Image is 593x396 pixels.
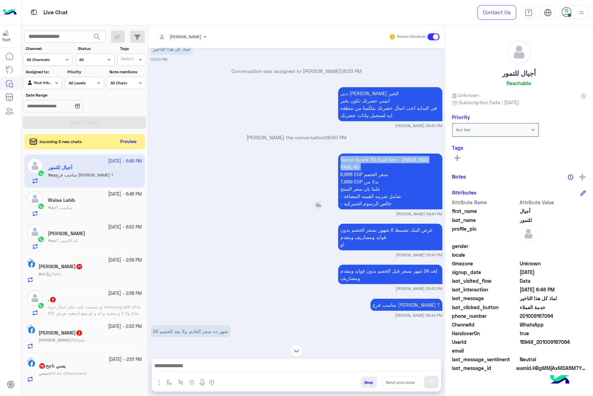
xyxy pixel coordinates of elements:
span: خدمة العملاء [520,304,586,311]
span: Unknown [452,91,479,99]
span: profile_pic [452,225,519,241]
small: [DATE] - 2:51 PM [109,356,142,363]
span: 2 [520,321,586,328]
span: timezone [452,260,519,267]
span: Data [46,271,61,277]
span: locale [452,251,519,258]
b: : [39,337,72,343]
img: send voice note [198,379,206,387]
a: Contact Us [478,5,517,20]
small: [PERSON_NAME] 06:41 PM [396,211,442,217]
span: [PERSON_NAME] [39,337,71,343]
span: null [520,251,586,258]
h5: Mahmoud Salman [39,330,83,336]
img: defaultAdmin.png [520,225,537,242]
span: ايه الانسب ؟ [56,238,78,243]
small: [DATE] - 2:58 PM [108,290,142,297]
span: 15948_201009167064 [520,338,586,346]
span: 3 [76,330,82,336]
h5: Kareem [48,231,85,237]
small: [DATE] - 2:59 PM [108,257,142,264]
small: Human Handover [397,34,426,40]
img: select flow [166,380,172,385]
small: [PERSON_NAME] 06:43 PM [396,252,442,258]
div: Select [120,56,133,64]
label: Channel: [26,46,72,52]
span: last_name [452,216,519,224]
h5: أجيال للتمور [503,69,536,77]
span: Unknown [520,260,586,267]
span: search [93,33,101,41]
span: last_message [452,295,519,302]
h5: Walaa Labib [48,197,75,203]
small: [DATE] - 2:53 PM [108,323,142,330]
b: : [39,271,46,277]
span: يسي [39,371,47,376]
img: Facebook [28,261,35,268]
button: Apply Filters [23,116,146,129]
span: Attribute Name [452,199,519,206]
img: scroll [291,345,303,357]
img: tab [30,8,38,17]
img: add [579,174,586,180]
span: last_message_sentiment [452,356,519,363]
img: WhatsApp [38,302,44,309]
h5: يسي ناجح [39,363,66,369]
p: Conversation was assigned to [PERSON_NAME] [151,67,442,75]
span: gender [452,242,519,250]
span: signup_date [452,269,519,276]
span: null [520,242,586,250]
span: null [520,347,586,354]
p: 15/10/2025, 6:44 PM [371,299,442,311]
b: : [48,304,50,310]
span: 06:40 PM [325,134,347,140]
button: Send and close [382,377,419,388]
button: select flow [164,377,175,388]
span: لماذ كل هذا التاخير [520,295,586,302]
span: first_name [452,207,519,215]
p: [PERSON_NAME] the conversation [151,134,442,141]
span: أجيال [520,207,586,215]
img: profile [577,8,586,17]
small: [DATE] - 6:46 PM [108,191,142,198]
span: HandoverOn [452,330,519,337]
img: defaultAdmin.png [27,191,43,207]
a: tab [522,5,536,20]
img: defaultAdmin.png [507,40,531,64]
img: Facebook [28,327,35,334]
h6: Tags [452,145,586,151]
span: last_message_id [452,364,515,372]
span: last_visited_flow [452,277,519,284]
img: WhatsApp [38,236,44,243]
span: S24بكم [72,337,85,343]
span: 201009167064 [520,312,586,320]
small: [DATE] - 6:53 PM [108,224,142,231]
img: hulul-logo.png [548,368,572,393]
span: 15 [39,363,45,369]
img: WhatsApp [38,203,44,210]
span: 2025-10-15T15:46:55.9858659Z [520,286,586,293]
span: phone_number [452,312,519,320]
p: Live Chat [43,8,68,17]
label: Priority [67,69,103,75]
img: picture [27,258,33,265]
span: [PERSON_NAME] [170,34,202,39]
span: Bot [39,271,45,277]
img: defaultAdmin.png [27,224,43,240]
p: 15/10/2025, 6:43 PM [338,224,442,250]
button: Trigger scenario [175,377,187,388]
h5: داليا عادل [39,264,83,270]
span: You [48,205,55,210]
label: Note mentions [109,69,145,75]
img: notes [568,174,574,180]
span: sent an attachment [47,371,87,376]
p: 15/10/2025, 6:40 PM [338,87,442,121]
small: 03:00 PM [151,57,168,62]
span: Incoming 3 new chats [40,139,82,145]
button: Drop [361,377,377,388]
label: Tags [120,46,145,52]
small: [PERSON_NAME] 06:43 PM [396,286,442,291]
p: 15/10/2025, 6:41 PM [338,154,442,209]
span: Attribute Value [520,199,586,206]
span: ChannelId [452,321,519,328]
